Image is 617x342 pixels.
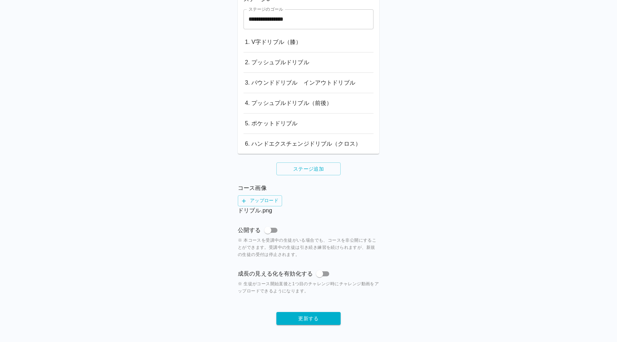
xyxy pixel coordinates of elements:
[238,237,379,258] span: ※ 本コースを受講中の生徒がいる場合でも、コースを非公開にすることができます。受講中の生徒は引き続き練習を続けられますが、新規の生徒の受付は停止されます。
[245,58,309,67] p: 2. プッシュプルドリブル
[276,162,341,176] button: ステージ追加
[238,184,379,192] p: コース画像
[238,206,379,215] p: ドリブル.png
[245,119,297,128] p: 5. ポケットドリブル
[238,270,313,278] p: 成長の見える化を有効化する
[238,226,261,235] p: 公開する
[245,140,361,148] p: 6. ハンドエクスチェンジドリブル（クロス）
[276,312,341,325] button: 更新する
[245,79,355,87] p: 3. パウンドドリブル インアウトドリブル
[249,6,283,12] label: ステージのゴール
[245,99,332,107] p: 4. プッシュプルドリブル（前後）
[238,195,282,206] label: アップロード
[245,38,301,46] p: 1. V字ドリブル（膝）
[238,281,379,295] span: ※ 生徒がコース開始直後と1つ目のチャレンジ時にチャレンジ動画をアップロードできるようになります。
